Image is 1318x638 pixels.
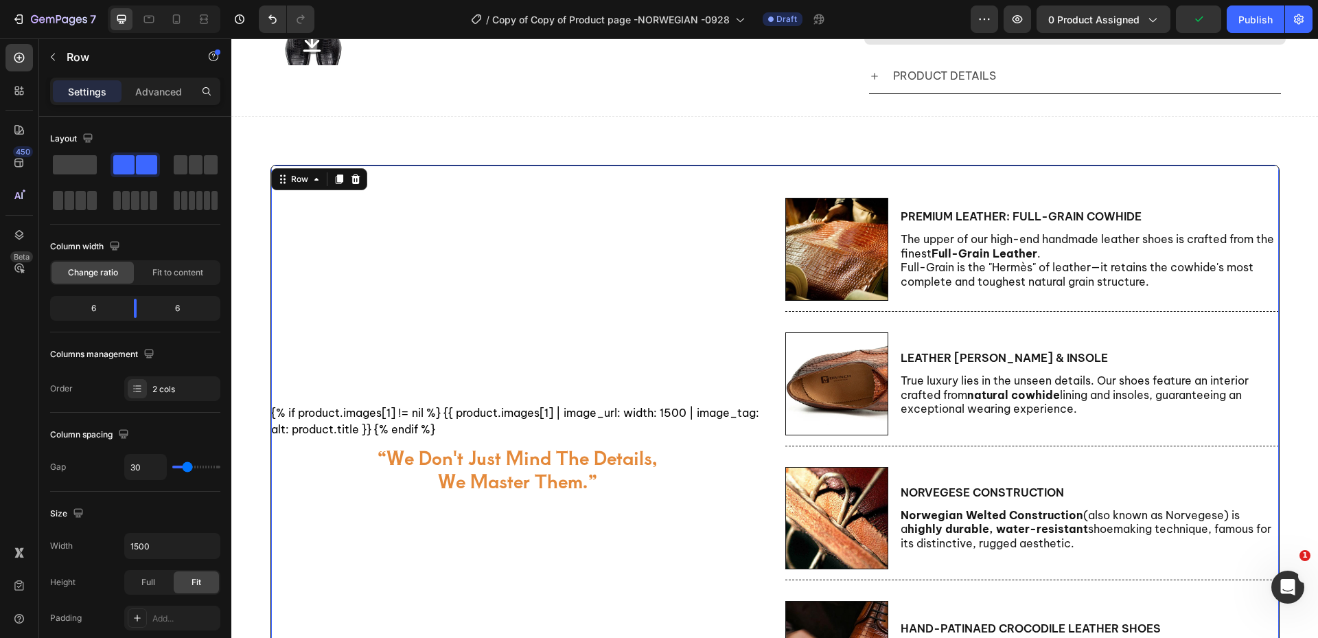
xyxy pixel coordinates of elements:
[50,540,73,552] div: Width
[125,534,220,558] input: Auto
[492,12,730,27] span: Copy of Copy of Product page -NORWEGIAN -0928
[1048,12,1140,27] span: 0 product assigned
[669,447,1046,462] p: Norvegese Construction
[668,468,1048,514] div: Rich Text Editor. Editing area: main
[146,431,427,454] p: we master them.”
[40,366,533,399] div: {% if product.images[1] != nil %} {{ product.images[1] | image_url: width: 1500 | image_tag: alt:...
[90,11,96,27] p: 7
[554,294,657,397] img: gempages_583776568153736003-bda05b23-3b7d-4a98-9258-c9645e0cece2.jpg
[668,446,1048,463] div: Rich Text Editor. Editing area: main
[554,429,657,532] img: gempages_583776568153736003-381fc745-2901-4b4e-97fc-a28db28008b4.jpg
[50,426,132,444] div: Column spacing
[1227,5,1284,33] button: Publish
[676,483,857,497] strong: highly durable, water-resistant
[141,576,155,589] span: Full
[669,470,1046,512] p: (also known as Norvegese) is a shoemaking technique, famous for its distinctive, rugged aesthetic.
[669,194,1046,223] p: The upper of our high-end handmade leather shoes is crafted from the finest .
[68,266,118,279] span: Change ratio
[50,383,73,395] div: Order
[259,5,314,33] div: Undo/Redo
[50,130,96,148] div: Layout
[554,159,657,262] img: gempages_583776568153736003-bfd60505-a419-4be6-90a8-36cdc30a90d2.jpg
[231,38,1318,638] iframe: Design area
[669,171,1046,185] p: Premium Leather: Full-Grain Cowhide
[50,576,76,589] div: Height
[776,13,797,25] span: Draft
[50,238,123,256] div: Column width
[1299,550,1310,561] span: 1
[669,583,1046,597] p: Hand-Patinaed Crocodile Leather Shoes
[68,84,106,99] p: Settings
[192,576,201,589] span: Fit
[53,299,123,318] div: 6
[148,299,218,318] div: 6
[5,5,102,33] button: 7
[669,312,1046,327] p: Leather [PERSON_NAME] & Insole
[50,345,157,364] div: Columns management
[1238,12,1273,27] div: Publish
[669,335,1046,378] p: True luxury lies in the unseen details. Our shoes feature an interior crafted from lining and ins...
[135,84,182,99] p: Advanced
[152,383,217,396] div: 2 cols
[152,613,217,625] div: Add...
[662,27,765,47] p: PRODUCT DETAILS
[13,146,33,157] div: 450
[146,407,427,431] p: “we don't just mind the details,
[700,208,806,222] strong: Full-Grain Leather
[50,461,66,473] div: Gap
[125,455,166,479] input: Auto
[57,135,80,147] div: Row
[1271,571,1304,604] iframe: Intercom live chat
[152,266,203,279] span: Fit to content
[1037,5,1170,33] button: 0 product assigned
[10,251,33,262] div: Beta
[669,222,1046,251] p: Full-Grain is the "Hermès" of leather—it retains the cowhide's most complete and toughest natural...
[50,505,86,523] div: Size
[669,470,852,483] strong: Norwegian Welted Construction
[736,350,829,363] strong: natural cowhide
[486,12,489,27] span: /
[67,49,183,65] p: Row
[50,612,82,624] div: Padding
